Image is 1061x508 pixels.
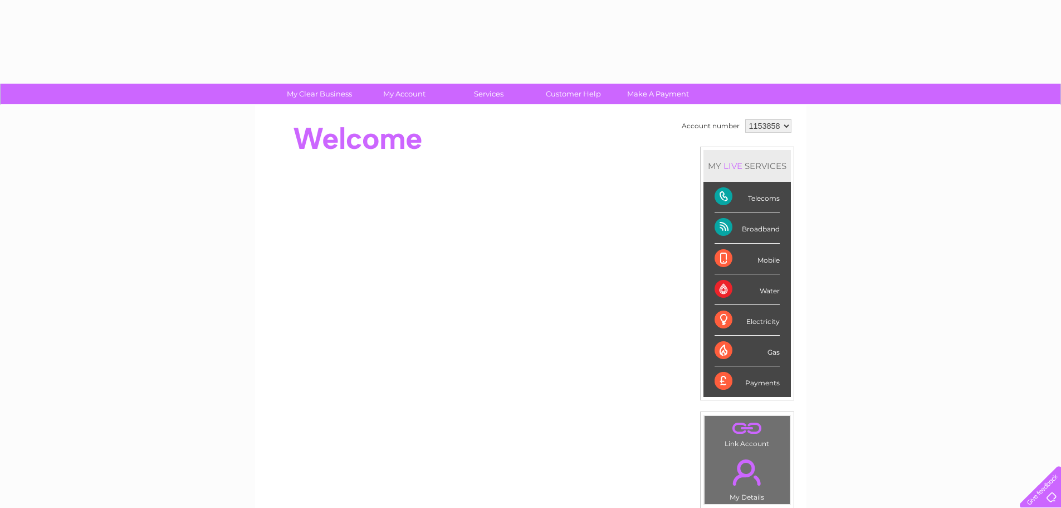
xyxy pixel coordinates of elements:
[527,84,619,104] a: Customer Help
[715,336,780,366] div: Gas
[715,212,780,243] div: Broadband
[704,415,790,451] td: Link Account
[715,305,780,336] div: Electricity
[273,84,365,104] a: My Clear Business
[707,419,787,438] a: .
[715,244,780,274] div: Mobile
[715,274,780,305] div: Water
[721,161,745,171] div: LIVE
[715,182,780,212] div: Telecoms
[707,453,787,492] a: .
[704,450,790,505] td: My Details
[703,150,791,182] div: MY SERVICES
[612,84,704,104] a: Make A Payment
[358,84,450,104] a: My Account
[715,366,780,396] div: Payments
[443,84,535,104] a: Services
[679,117,742,136] td: Account number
